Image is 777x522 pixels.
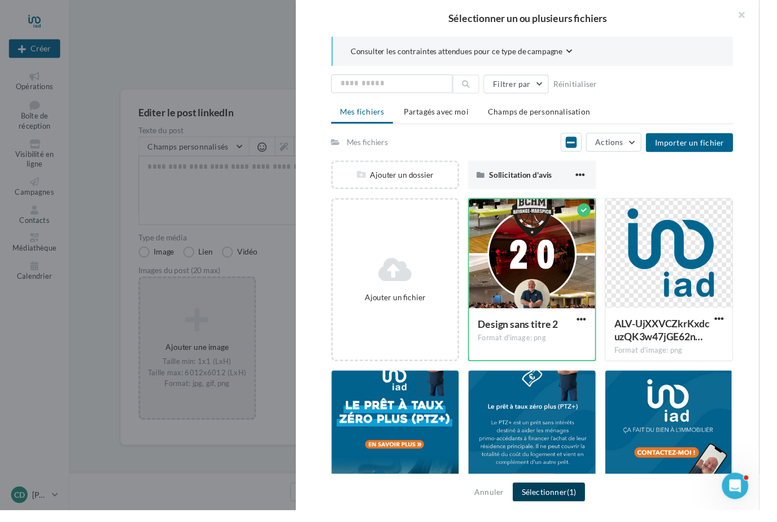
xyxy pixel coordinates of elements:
div: Format d'image: png [489,341,600,351]
span: Actions [609,141,638,150]
span: Consulter les contraintes attendues pour ce type de campagne [359,47,575,58]
span: ALV-UjXXVCZkrKxdcuzQK3w47jGE62n3xGS7zXY35zadW_34lLYxhqI [628,324,726,350]
button: Réinitialiser [561,79,616,93]
span: Importer un fichier [670,141,741,150]
span: Mes fichiers [348,109,393,119]
span: Sollicitation d'avis [500,174,565,183]
span: Design sans titre 2 [489,325,571,337]
button: Importer un fichier [661,136,750,155]
div: Mes fichiers [355,140,397,151]
button: Actions [600,136,656,155]
iframe: Intercom live chat [739,484,766,511]
button: Annuler [481,497,520,510]
div: Ajouter un fichier [345,299,464,310]
div: Format d'image: png [628,354,740,364]
button: Consulter les contraintes attendues pour ce type de campagne [359,46,586,60]
span: Partagés avec moi [413,109,479,119]
div: Ajouter un dossier [341,173,468,185]
span: (1) [580,498,590,508]
span: Champs de personnalisation [499,109,604,119]
button: Sélectionner(1) [525,494,599,513]
h2: Sélectionner un ou plusieurs fichiers [321,14,759,24]
button: Filtrer par [495,76,561,95]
